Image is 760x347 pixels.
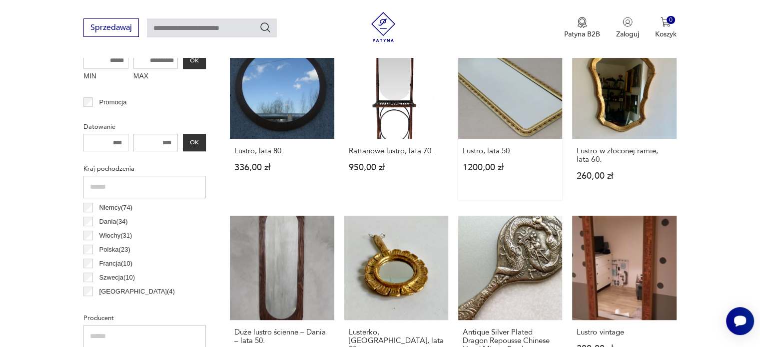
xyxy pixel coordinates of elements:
button: OK [183,51,206,69]
label: MIN [83,69,128,85]
p: 1200,00 zł [463,163,558,172]
h3: Lustro vintage [577,328,672,337]
h3: Lustro w złoconej ramie, lata 60. [577,147,672,164]
img: Patyna - sklep z meblami i dekoracjami vintage [368,12,398,42]
p: Francja ( 10 ) [99,258,133,269]
button: Patyna B2B [564,17,600,39]
p: Koszyk [655,29,677,39]
p: Hiszpania ( 4 ) [99,300,136,311]
label: MAX [133,69,178,85]
p: Dania ( 34 ) [99,216,128,227]
p: Polska ( 23 ) [99,244,130,255]
p: Włochy ( 31 ) [99,230,132,241]
h3: Lustro, lata 50. [463,147,558,155]
p: Kraj pochodzenia [83,163,206,174]
p: 336,00 zł [234,163,329,172]
h3: Rattanowe lustro, lata 70. [349,147,444,155]
h3: Lustro, lata 80. [234,147,329,155]
button: 0Koszyk [655,17,677,39]
p: 950,00 zł [349,163,444,172]
p: Niemcy ( 74 ) [99,202,133,213]
img: Ikona medalu [577,17,587,28]
p: Zaloguj [616,29,639,39]
a: Rattanowe lustro, lata 70.Rattanowe lustro, lata 70.950,00 zł [344,35,448,200]
h3: Duże lustro ścienne – Dania – lata 50. [234,328,329,345]
button: OK [183,134,206,151]
a: Sprzedawaj [83,25,139,32]
button: Szukaj [259,21,271,33]
a: Ikona medaluPatyna B2B [564,17,600,39]
p: [GEOGRAPHIC_DATA] ( 4 ) [99,286,175,297]
button: Sprzedawaj [83,18,139,37]
p: Szwecja ( 10 ) [99,272,135,283]
a: Lustro w złoconej ramie, lata 60.Lustro w złoconej ramie, lata 60.260,00 zł [572,35,676,200]
div: 0 [667,16,675,24]
a: Lustro, lata 50.Lustro, lata 50.1200,00 zł [458,35,562,200]
p: Datowanie [83,121,206,132]
a: Lustro, lata 80.Lustro, lata 80.336,00 zł [230,35,334,200]
img: Ikona koszyka [661,17,671,27]
iframe: Smartsupp widget button [726,307,754,335]
p: 260,00 zł [577,172,672,180]
img: Ikonka użytkownika [623,17,633,27]
p: Patyna B2B [564,29,600,39]
p: Producent [83,313,206,324]
p: Promocja [99,97,127,108]
button: Zaloguj [616,17,639,39]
